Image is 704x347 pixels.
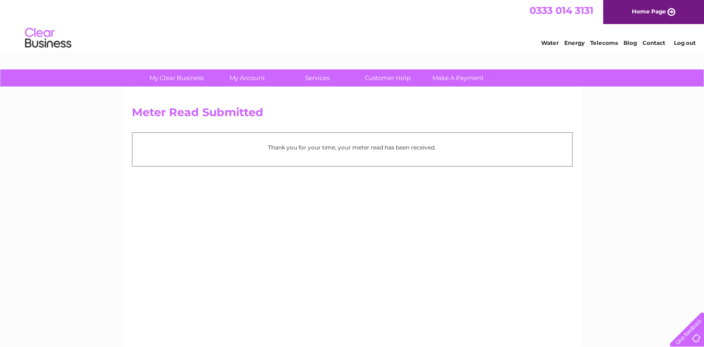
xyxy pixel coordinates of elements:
[132,106,573,124] h2: Meter Read Submitted
[642,39,665,46] a: Contact
[673,39,695,46] a: Log out
[420,69,496,87] a: Make A Payment
[25,24,72,52] img: logo.png
[138,69,215,87] a: My Clear Business
[590,39,618,46] a: Telecoms
[134,5,571,45] div: Clear Business is a trading name of Verastar Limited (registered in [GEOGRAPHIC_DATA] No. 3667643...
[530,5,593,16] a: 0333 014 3131
[541,39,559,46] a: Water
[137,143,567,152] p: Thank you for your time, your meter read has been received.
[279,69,355,87] a: Services
[349,69,426,87] a: Customer Help
[564,39,585,46] a: Energy
[623,39,637,46] a: Blog
[209,69,285,87] a: My Account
